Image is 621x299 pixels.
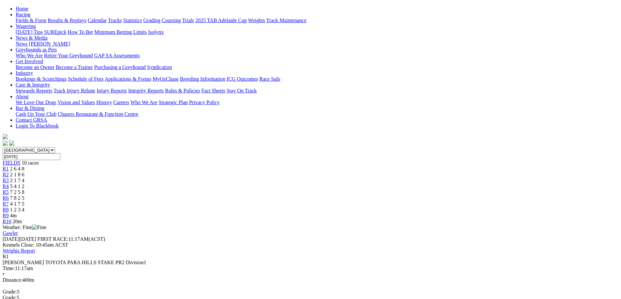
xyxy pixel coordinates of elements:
[16,35,48,41] a: News & Media
[10,178,24,183] span: 2 1 7 4
[32,224,46,230] img: Fine
[22,160,39,166] span: 10 races
[10,213,17,218] span: 4m
[266,18,306,23] a: Track Maintenance
[259,76,280,82] a: Race Safe
[159,100,188,105] a: Strategic Plan
[96,88,127,93] a: Injury Reports
[16,123,59,129] a: Login To Blackbook
[16,70,33,76] a: Industry
[123,18,142,23] a: Statistics
[3,265,618,271] div: 11:17am
[16,18,618,23] div: Racing
[10,183,24,189] span: 5 4 1 2
[195,18,247,23] a: 2025 TAB Adelaide Cup
[3,236,20,242] span: [DATE]
[16,82,50,88] a: Care & Integrity
[3,289,17,294] span: Grade:
[113,100,129,105] a: Careers
[16,64,54,70] a: Become an Owner
[162,18,181,23] a: Coursing
[128,88,164,93] a: Integrity Reports
[16,12,30,17] a: Racing
[16,41,618,47] div: News & Media
[56,64,93,70] a: Become a Trainer
[16,47,57,52] a: Greyhounds as Pets
[44,53,93,58] a: Retire Your Greyhound
[16,76,67,82] a: Bookings & Scratchings
[16,88,52,93] a: Stewards Reports
[16,59,43,64] a: Get Involved
[3,207,9,212] a: R8
[3,189,9,195] a: R5
[29,41,70,47] a: [PERSON_NAME]
[180,76,225,82] a: Breeding Information
[3,230,18,236] a: Gawler
[16,64,618,70] div: Get Involved
[16,111,618,117] div: Bar & Dining
[68,29,93,35] a: How To Bet
[3,242,618,248] div: Kennels Close: 10:45am ACST
[16,111,56,117] a: Cash Up Your Club
[16,6,28,11] a: Home
[3,277,618,283] div: 400m
[3,160,20,166] span: FIELDS
[37,236,105,242] span: 11:17AM(ACST)
[10,189,24,195] span: 7 2 5 8
[68,76,103,82] a: Schedule of Fees
[3,201,9,207] a: R7
[3,153,60,160] input: Select date
[165,88,200,93] a: Rules & Policies
[37,236,68,242] span: FIRST RACE:
[3,219,11,224] a: R10
[94,64,146,70] a: Purchasing a Greyhound
[201,88,225,93] a: Fact Sheets
[3,254,9,259] span: R1
[16,53,618,59] div: Greyhounds as Pets
[227,76,258,82] a: ICG Outcomes
[3,166,9,171] a: R1
[108,18,122,23] a: Tracks
[147,64,172,70] a: Syndication
[16,117,47,123] a: Contact GRSA
[3,248,35,253] a: Weights Report
[3,195,9,201] a: R6
[3,260,618,265] div: [PERSON_NAME] TOYOTA PARA HILLS STAKE PR2 Division1
[88,18,107,23] a: Calendar
[3,271,5,277] span: •
[16,88,618,94] div: Care & Integrity
[182,18,194,23] a: Trials
[16,76,618,82] div: Industry
[16,29,618,35] div: Wagering
[96,100,112,105] a: History
[105,76,151,82] a: Applications & Forms
[16,100,618,105] div: About
[16,41,27,47] a: News
[10,166,24,171] span: 2 6 4 8
[16,100,56,105] a: We Love Our Dogs
[3,172,9,177] a: R2
[153,76,179,82] a: MyOzChase
[3,178,9,183] a: R3
[16,18,46,23] a: Fields & Form
[3,213,9,218] a: R9
[3,224,46,230] span: Weather: Fine
[130,100,157,105] a: Who We Are
[148,29,164,35] a: Isolynx
[3,265,15,271] span: Time:
[13,219,22,224] span: 20m
[58,111,138,117] a: Chasers Restaurant & Function Centre
[3,183,9,189] a: R4
[16,23,36,29] a: Wagering
[10,207,24,212] span: 1 2 3 4
[10,195,24,201] span: 7 8 2 5
[3,289,618,295] div: 5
